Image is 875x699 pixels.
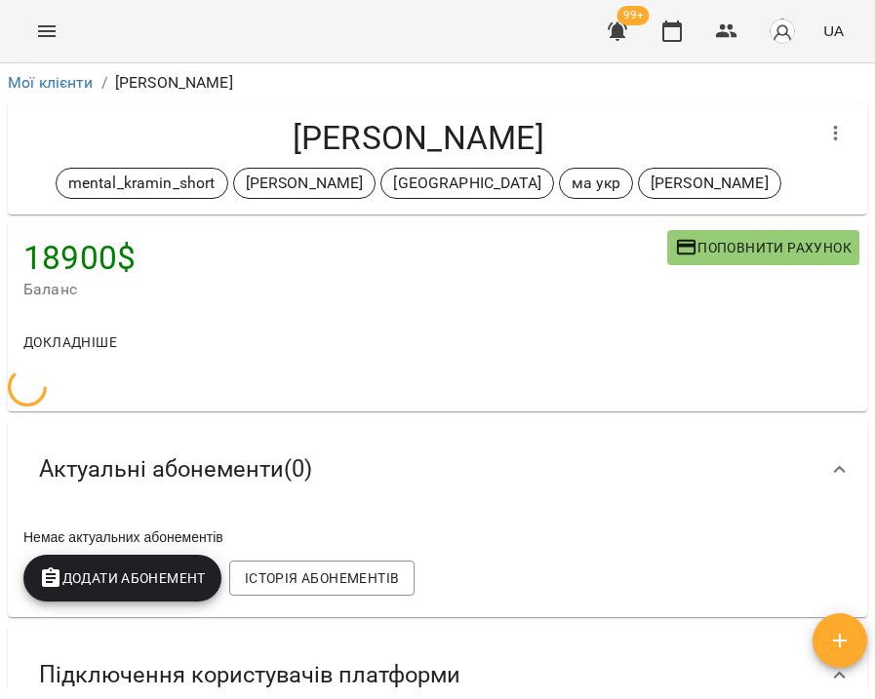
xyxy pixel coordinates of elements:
[572,172,620,195] p: ма укр
[8,73,94,92] a: Мої клієнти
[675,236,852,259] span: Поповнити рахунок
[39,454,312,485] span: Актуальні абонементи ( 0 )
[823,20,844,41] span: UA
[638,168,781,199] div: [PERSON_NAME]
[68,172,216,195] p: mental_kramin_short
[617,6,650,25] span: 99+
[20,524,855,551] div: Немає актуальних абонементів
[8,71,867,95] nav: breadcrumb
[559,168,633,199] div: ма укр
[23,118,813,158] h4: [PERSON_NAME]
[39,566,206,590] span: Додати Абонемент
[39,660,460,690] span: Підключення користувачів платформи
[651,172,769,195] p: [PERSON_NAME]
[23,278,667,301] span: Баланс
[246,172,364,195] p: [PERSON_NAME]
[815,13,852,49] button: UA
[245,566,399,590] span: Історія абонементів
[56,168,228,199] div: mental_kramin_short
[380,168,554,199] div: [GEOGRAPHIC_DATA]
[101,71,107,95] li: /
[393,172,541,195] p: [GEOGRAPHIC_DATA]
[23,8,70,55] button: Menu
[667,230,859,265] button: Поповнити рахунок
[23,238,667,278] h4: 18900 $
[769,18,796,45] img: avatar_s.png
[233,168,377,199] div: [PERSON_NAME]
[23,555,221,602] button: Додати Абонемент
[16,325,125,360] button: Докладніше
[115,71,233,95] p: [PERSON_NAME]
[8,419,867,520] div: Актуальні абонементи(0)
[23,330,117,354] span: Докладніше
[229,561,415,596] button: Історія абонементів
